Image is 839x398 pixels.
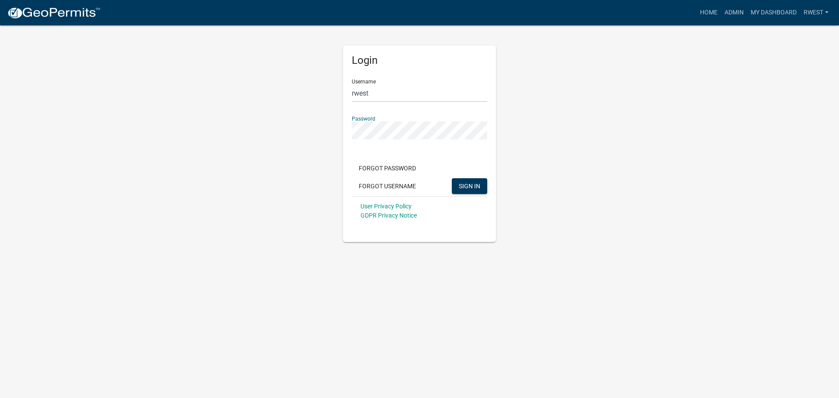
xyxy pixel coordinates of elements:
a: Admin [721,4,747,21]
a: Home [697,4,721,21]
h5: Login [352,54,487,67]
a: GDPR Privacy Notice [361,212,417,219]
a: My Dashboard [747,4,800,21]
button: SIGN IN [452,178,487,194]
button: Forgot Password [352,160,423,176]
span: SIGN IN [459,182,480,189]
a: User Privacy Policy [361,203,412,210]
a: rwest [800,4,832,21]
button: Forgot Username [352,178,423,194]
